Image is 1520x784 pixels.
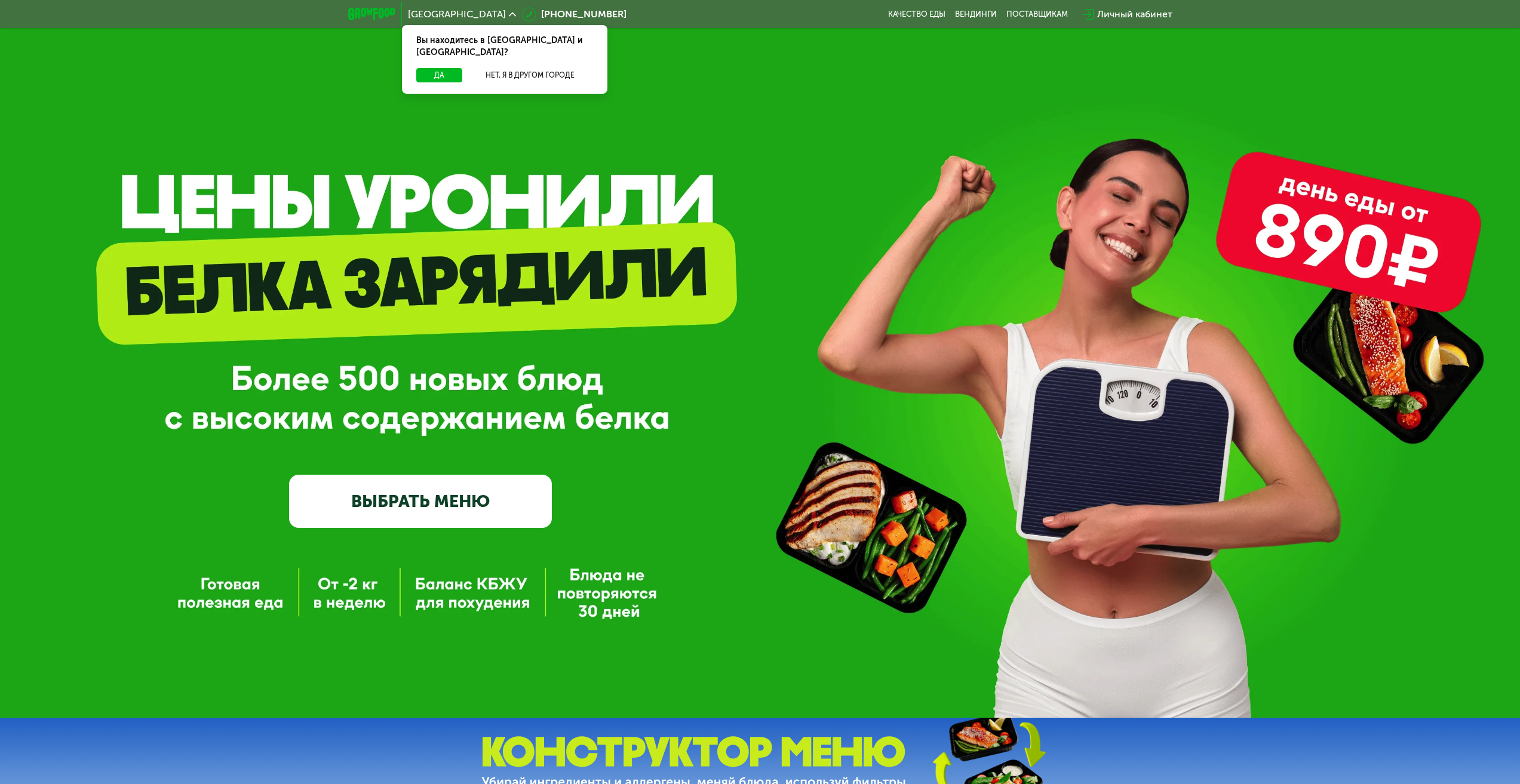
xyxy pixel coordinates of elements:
[402,25,607,68] div: Вы находитесь в [GEOGRAPHIC_DATA] и [GEOGRAPHIC_DATA]?
[416,68,462,82] button: Да
[522,7,627,21] a: [PHONE_NUMBER]
[955,10,997,19] a: Вендинги
[1006,10,1068,19] div: поставщикам
[888,10,945,19] a: Качество еды
[1097,7,1172,21] div: Личный кабинет
[289,475,552,527] a: ВЫБРАТЬ МЕНЮ
[467,68,593,82] button: Нет, я в другом городе
[408,10,506,19] span: [GEOGRAPHIC_DATA]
